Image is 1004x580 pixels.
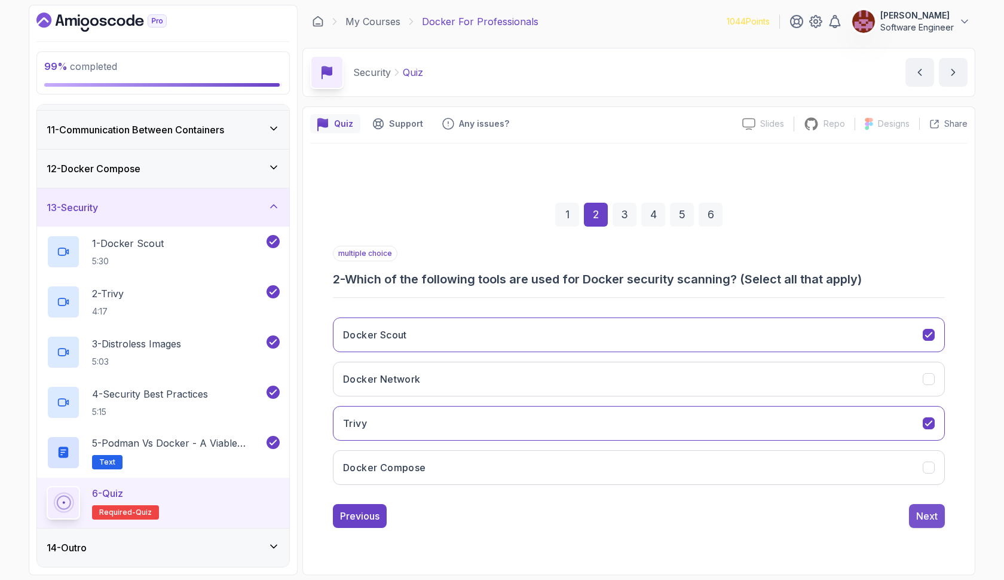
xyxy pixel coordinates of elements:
[909,504,945,528] button: Next
[47,285,280,319] button: 2-Trivy4:17
[47,335,280,369] button: 3-Distroless Images5:03
[92,356,181,368] p: 5:03
[353,65,391,80] p: Security
[343,460,426,475] h3: Docker Compose
[613,203,636,227] div: 3
[44,60,68,72] span: 99 %
[435,114,516,133] button: Feedback button
[343,416,367,431] h3: Trivy
[47,386,280,419] button: 4-Security Best Practices5:15
[365,114,430,133] button: Support button
[422,14,538,29] p: Docker For Professionals
[92,255,164,267] p: 5:30
[47,123,224,137] h3: 11 - Communication Between Containers
[92,436,264,450] p: 5 - Podman vs Docker - A Viable Alternative
[310,114,360,133] button: quiz button
[343,328,407,342] h3: Docker Scout
[92,236,164,251] p: 1 - Docker Scout
[641,203,665,227] div: 4
[47,235,280,268] button: 1-Docker Scout5:30
[852,10,971,33] button: user profile image[PERSON_NAME]Software Engineer
[939,58,968,87] button: next content
[459,118,509,130] p: Any issues?
[334,118,353,130] p: Quiz
[92,406,208,418] p: 5:15
[852,10,875,33] img: user profile image
[727,16,770,28] p: 1044 Points
[333,246,397,261] p: multiple choice
[333,362,945,396] button: Docker Network
[670,203,694,227] div: 5
[824,118,845,130] p: Repo
[92,337,181,351] p: 3 - Distroless Images
[343,372,421,386] h3: Docker Network
[333,318,945,352] button: Docker Scout
[99,457,115,467] span: Text
[47,486,280,520] button: 6-QuizRequired-quiz
[333,450,945,485] button: Docker Compose
[92,486,123,500] p: 6 - Quiz
[312,16,324,28] a: Dashboard
[880,22,954,33] p: Software Engineer
[878,118,910,130] p: Designs
[333,271,945,288] h3: 2 - Which of the following tools are used for Docker security scanning? (Select all that apply)
[92,387,208,401] p: 4 - Security Best Practices
[99,508,136,517] span: Required-
[47,541,87,555] h3: 14 - Outro
[555,203,579,227] div: 1
[92,286,124,301] p: 2 - Trivy
[905,58,934,87] button: previous content
[345,14,400,29] a: My Courses
[47,161,140,176] h3: 12 - Docker Compose
[36,13,194,32] a: Dashboard
[944,118,968,130] p: Share
[340,509,379,523] div: Previous
[333,406,945,441] button: Trivy
[403,65,423,80] p: Quiz
[92,306,124,318] p: 4:17
[136,508,152,517] span: quiz
[919,118,968,130] button: Share
[47,436,280,469] button: 5-Podman vs Docker - A Viable AlternativeText
[880,10,954,22] p: [PERSON_NAME]
[699,203,723,227] div: 6
[37,149,289,188] button: 12-Docker Compose
[37,188,289,227] button: 13-Security
[760,118,784,130] p: Slides
[333,504,387,528] button: Previous
[584,203,608,227] div: 2
[47,200,98,215] h3: 13 - Security
[37,529,289,567] button: 14-Outro
[44,60,117,72] span: completed
[916,509,938,523] div: Next
[389,118,423,130] p: Support
[37,111,289,149] button: 11-Communication Between Containers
